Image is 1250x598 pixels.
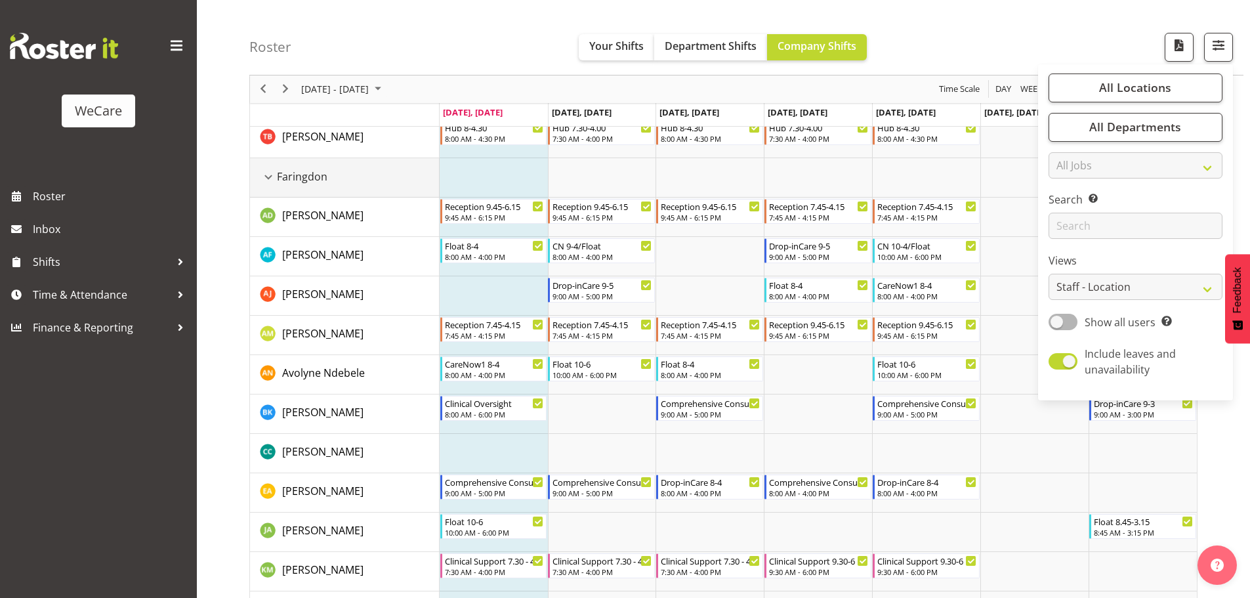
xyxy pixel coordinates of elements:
[1089,514,1196,539] div: Jane Arps"s event - Float 8.45-3.15 Begin From Sunday, October 12, 2025 at 8:45:00 AM GMT+13:00 E...
[873,475,980,500] div: Ena Advincula"s event - Drop-inCare 8-4 Begin From Friday, October 10, 2025 at 8:00:00 AM GMT+13:...
[445,133,544,144] div: 8:00 AM - 4:30 PM
[282,523,364,538] a: [PERSON_NAME]
[250,473,440,513] td: Ena Advincula resource
[552,370,652,380] div: 10:00 AM - 6:00 PM
[656,553,763,578] div: Kishendri Moodley"s event - Clinical Support 7.30 - 4 Begin From Wednesday, October 8, 2025 at 7:...
[764,317,871,342] div: Antonia Mao"s event - Reception 9.45-6.15 Begin From Thursday, October 9, 2025 at 9:45:00 AM GMT+...
[1049,192,1222,208] label: Search
[445,475,544,488] div: Comprehensive Consult 9-5
[1204,33,1233,62] button: Filter Shifts
[552,200,652,213] div: Reception 9.45-6.15
[445,357,544,370] div: CareNow1 8-4
[1049,74,1222,102] button: All Locations
[33,219,190,239] span: Inbox
[440,356,547,381] div: Avolyne Ndebele"s event - CareNow1 8-4 Begin From Monday, October 6, 2025 at 8:00:00 AM GMT+13:00...
[877,278,976,291] div: CareNow1 8-4
[661,200,760,213] div: Reception 9.45-6.15
[282,523,364,538] span: [PERSON_NAME]
[877,396,976,410] div: Comprehensive Consult 9-5
[877,330,976,341] div: 9:45 AM - 6:15 PM
[445,409,544,419] div: 8:00 AM - 6:00 PM
[552,488,652,498] div: 9:00 AM - 5:00 PM
[1085,315,1156,330] span: Show all users
[282,208,364,223] span: [PERSON_NAME]
[661,488,760,498] div: 8:00 AM - 4:00 PM
[33,186,190,206] span: Roster
[440,553,547,578] div: Kishendri Moodley"s event - Clinical Support 7.30 - 4 Begin From Monday, October 6, 2025 at 7:30:...
[764,120,871,145] div: Tyla Boyd"s event - Hub 7.30-4.00 Begin From Thursday, October 9, 2025 at 7:30:00 AM GMT+13:00 En...
[877,357,976,370] div: Float 10-6
[656,475,763,500] div: Ena Advincula"s event - Drop-inCare 8-4 Begin From Wednesday, October 8, 2025 at 8:00:00 AM GMT+1...
[250,119,440,158] td: Tyla Boyd resource
[661,212,760,223] div: 9:45 AM - 6:15 PM
[661,409,760,419] div: 9:00 AM - 5:00 PM
[282,366,365,380] span: Avolyne Ndebele
[445,566,544,577] div: 7:30 AM - 4:00 PM
[769,278,868,291] div: Float 8-4
[877,370,976,380] div: 10:00 AM - 6:00 PM
[548,475,655,500] div: Ena Advincula"s event - Comprehensive Consult 9-5 Begin From Tuesday, October 7, 2025 at 9:00:00 ...
[579,34,654,60] button: Your Shifts
[250,316,440,355] td: Antonia Mao resource
[552,291,652,301] div: 9:00 AM - 5:00 PM
[876,106,936,118] span: [DATE], [DATE]
[661,370,760,380] div: 8:00 AM - 4:00 PM
[552,251,652,262] div: 8:00 AM - 4:00 PM
[250,434,440,473] td: Charlotte Courtney resource
[873,120,980,145] div: Tyla Boyd"s event - Hub 8-4.30 Begin From Friday, October 10, 2025 at 8:00:00 AM GMT+13:00 Ends A...
[873,553,980,578] div: Kishendri Moodley"s event - Clinical Support 9.30-6 Begin From Friday, October 10, 2025 at 9:30:0...
[250,198,440,237] td: Aleea Devenport resource
[250,395,440,434] td: Brian Ko resource
[548,553,655,578] div: Kishendri Moodley"s event - Clinical Support 7.30 - 4 Begin From Tuesday, October 7, 2025 at 7:30...
[769,251,868,262] div: 9:00 AM - 5:00 PM
[873,396,980,421] div: Brian Ko"s event - Comprehensive Consult 9-5 Begin From Friday, October 10, 2025 at 9:00:00 AM GM...
[552,554,652,567] div: Clinical Support 7.30 - 4
[661,357,760,370] div: Float 8-4
[661,318,760,331] div: Reception 7.45-4.15
[778,39,856,53] span: Company Shifts
[764,238,871,263] div: Alex Ferguson"s event - Drop-inCare 9-5 Begin From Thursday, October 9, 2025 at 9:00:00 AM GMT+13...
[769,212,868,223] div: 7:45 AM - 4:15 PM
[552,330,652,341] div: 7:45 AM - 4:15 PM
[75,101,122,121] div: WeCare
[282,444,364,459] a: [PERSON_NAME]
[440,238,547,263] div: Alex Ferguson"s event - Float 8-4 Begin From Monday, October 6, 2025 at 8:00:00 AM GMT+13:00 Ends...
[877,251,976,262] div: 10:00 AM - 6:00 PM
[282,562,364,578] a: [PERSON_NAME]
[769,330,868,341] div: 9:45 AM - 6:15 PM
[282,286,364,302] a: [PERSON_NAME]
[665,39,757,53] span: Department Shifts
[552,566,652,577] div: 7:30 AM - 4:00 PM
[661,554,760,567] div: Clinical Support 7.30 - 4
[552,278,652,291] div: Drop-inCare 9-5
[1225,254,1250,343] button: Feedback - Show survey
[768,106,827,118] span: [DATE], [DATE]
[873,199,980,224] div: Aleea Devenport"s event - Reception 7.45-4.15 Begin From Friday, October 10, 2025 at 7:45:00 AM G...
[548,278,655,303] div: Amy Johannsen"s event - Drop-inCare 9-5 Begin From Tuesday, October 7, 2025 at 9:00:00 AM GMT+13:...
[764,199,871,224] div: Aleea Devenport"s event - Reception 7.45-4.15 Begin From Thursday, October 9, 2025 at 7:45:00 AM ...
[552,121,652,134] div: Hub 7.30-4.00
[877,133,976,144] div: 8:00 AM - 4:30 PM
[250,552,440,591] td: Kishendri Moodley resource
[993,81,1014,98] button: Timeline Day
[661,566,760,577] div: 7:30 AM - 4:00 PM
[873,238,980,263] div: Alex Ferguson"s event - CN 10-4/Float Begin From Friday, October 10, 2025 at 10:00:00 AM GMT+13:0...
[548,238,655,263] div: Alex Ferguson"s event - CN 9-4/Float Begin From Tuesday, October 7, 2025 at 8:00:00 AM GMT+13:00 ...
[282,484,364,498] span: [PERSON_NAME]
[764,475,871,500] div: Ena Advincula"s event - Comprehensive Consult 8-4 Begin From Thursday, October 9, 2025 at 8:00:00...
[445,318,544,331] div: Reception 7.45-4.15
[552,212,652,223] div: 9:45 AM - 6:15 PM
[282,365,365,381] a: Avolyne Ndebele
[877,566,976,577] div: 9:30 AM - 6:00 PM
[10,33,118,59] img: Rosterit website logo
[552,106,612,118] span: [DATE], [DATE]
[1211,559,1224,572] img: help-xxl-2.png
[249,39,291,54] h4: Roster
[1099,80,1171,96] span: All Locations
[661,396,760,410] div: Comprehensive Consult 9-5
[548,199,655,224] div: Aleea Devenport"s event - Reception 9.45-6.15 Begin From Tuesday, October 7, 2025 at 9:45:00 AM G...
[445,200,544,213] div: Reception 9.45-6.15
[440,396,547,421] div: Brian Ko"s event - Clinical Oversight Begin From Monday, October 6, 2025 at 8:00:00 AM GMT+13:00 ...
